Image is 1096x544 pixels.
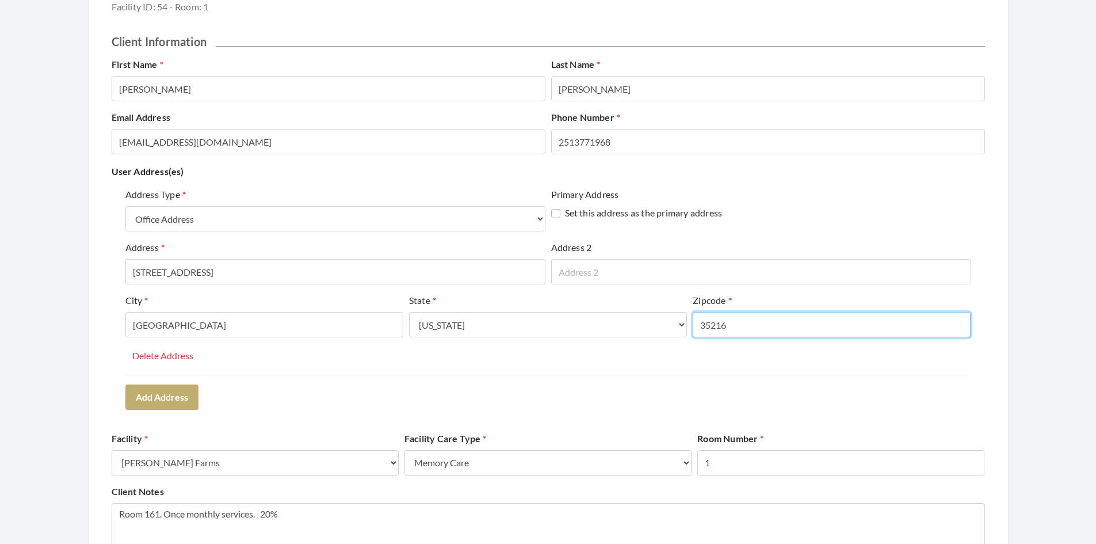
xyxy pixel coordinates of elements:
[551,188,619,201] label: Primary Address
[693,294,732,307] label: Zipcode
[112,35,985,48] h2: Client Information
[112,163,985,180] p: User Address(es)
[112,111,171,124] label: Email Address
[112,129,545,154] input: Enter Email Address
[125,385,198,410] button: Add Address
[551,76,985,101] input: Enter Last Name
[125,241,165,254] label: Address
[551,259,971,284] input: Address 2
[125,188,186,201] label: Address Type
[112,485,164,499] label: Client Notes
[409,294,436,307] label: State
[551,206,723,220] label: Set this address as the primary address
[112,432,148,446] label: Facility
[125,312,403,337] input: City
[404,432,487,446] label: Facility Care Type
[112,76,545,101] input: Enter First Name
[551,58,601,71] label: Last Name
[112,58,163,71] label: First Name
[125,294,148,307] label: City
[693,312,971,337] input: Zipcode
[697,432,763,446] label: Room Number
[125,347,200,365] button: Delete Address
[697,450,984,475] input: Enter Room Number
[551,111,621,124] label: Phone Number
[551,129,985,154] input: Enter Phone Number
[551,241,592,254] label: Address 2
[125,259,545,284] input: Address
